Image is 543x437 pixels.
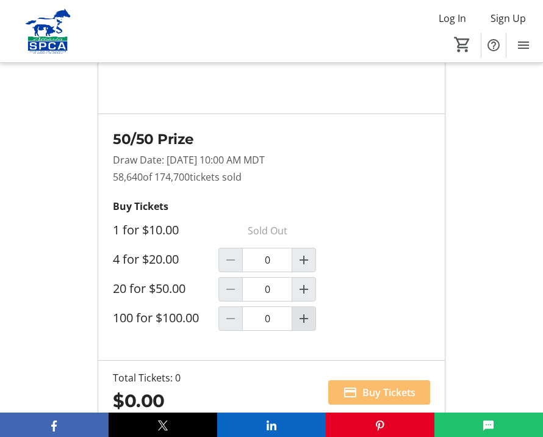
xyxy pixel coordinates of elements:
button: Log In [429,9,476,28]
p: Sold Out [218,218,316,243]
span: Sign Up [491,11,526,26]
p: 58,640 tickets sold [113,170,430,184]
div: Total Tickets: 0 [113,370,181,385]
button: LinkedIn [217,413,326,437]
button: Increment by one [292,307,315,330]
span: Log In [439,11,466,26]
label: 1 for $10.00 [113,223,179,237]
button: X [109,413,217,437]
button: Sign Up [481,9,536,28]
img: Alberta SPCA's Logo [7,9,88,54]
button: Buy Tickets [328,380,430,405]
label: 4 for $20.00 [113,252,179,267]
label: 100 for $100.00 [113,311,199,325]
button: Increment by one [292,248,315,272]
span: Buy Tickets [362,385,415,400]
button: Pinterest [326,413,434,437]
span: of 174,700 [143,170,190,184]
p: Draw Date: [DATE] 10:00 AM MDT [113,153,430,167]
button: Menu [511,33,536,57]
button: Cart [451,34,473,56]
div: $0.00 [113,388,181,414]
h2: 50/50 Prize [113,129,430,150]
button: SMS [434,413,543,437]
strong: Buy Tickets [113,200,168,213]
label: 20 for $50.00 [113,281,185,296]
button: Help [481,33,506,57]
button: Increment by one [292,278,315,301]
